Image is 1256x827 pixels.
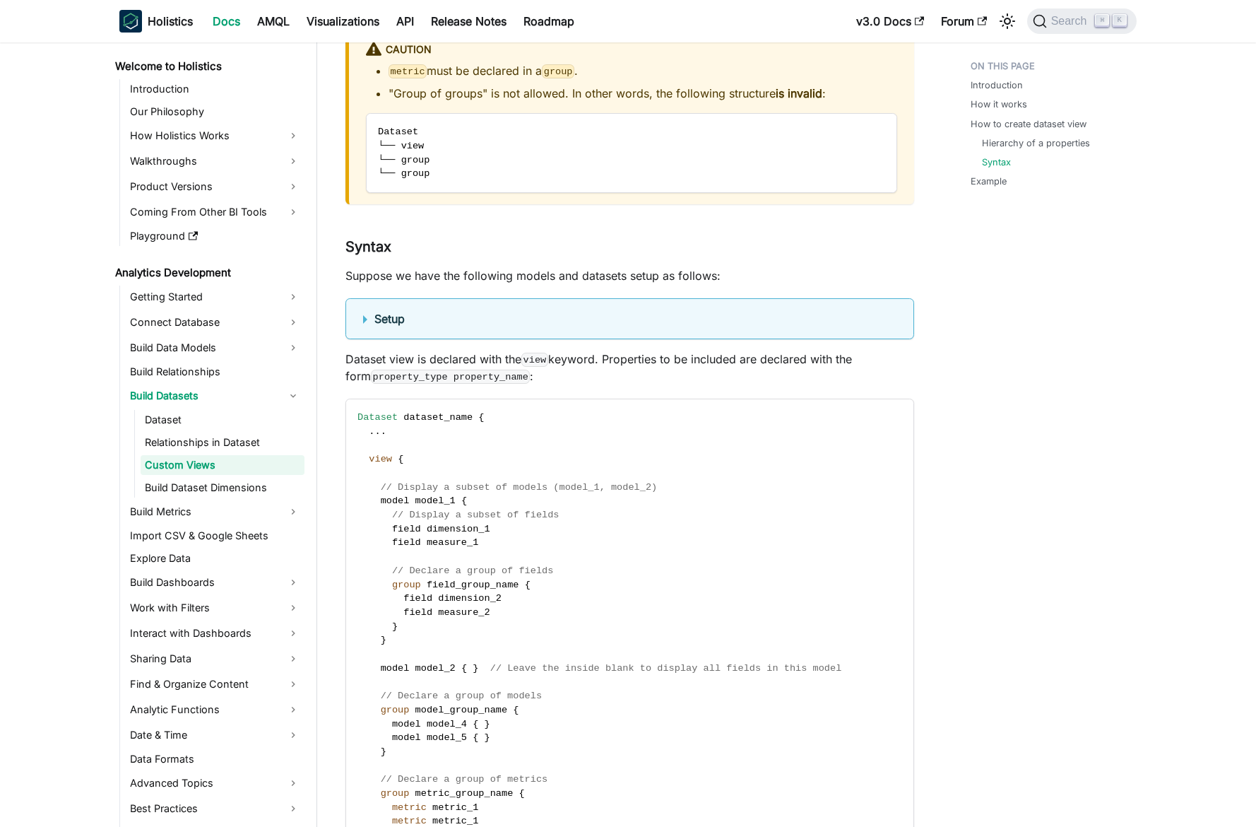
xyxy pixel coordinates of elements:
[427,732,467,743] span: model_5
[381,482,658,493] span: // Display a subset of models (model_1, model_2)
[427,537,478,548] span: measure_1
[378,141,424,151] span: └── view
[374,312,405,326] b: Setup
[392,621,398,632] span: }
[126,724,304,746] a: Date & Time
[473,719,478,729] span: {
[389,62,897,79] li: must be declared in a .
[513,705,519,715] span: {
[126,749,304,769] a: Data Formats
[398,454,403,464] span: {
[363,310,896,327] summary: Setup
[432,802,478,813] span: metric_1
[126,647,304,670] a: Sharing Data
[519,788,524,799] span: {
[369,454,392,464] span: view
[415,495,456,506] span: model_1
[111,57,304,76] a: Welcome to Holistics
[776,86,822,100] strong: is invalid
[345,238,914,256] h3: Syntax
[490,663,842,674] span: // Leave the inside blank to display all fields in this model
[521,353,548,367] code: view
[485,732,490,743] span: }
[126,124,304,147] a: How Holistics Works
[381,746,386,757] span: }
[345,351,914,385] p: Dataset view is declared with the keyword. Properties to be included are declared with the form :
[438,593,502,604] span: dimension_2
[525,580,531,590] span: {
[357,412,398,423] span: Dataset
[392,816,427,826] span: metric
[427,524,490,534] span: dimension_1
[204,10,249,33] a: Docs
[485,719,490,729] span: }
[126,673,304,696] a: Find & Organize Content
[982,136,1090,150] a: Hierarchy of a properties
[126,597,304,619] a: Work with Filters
[392,732,421,743] span: model
[432,816,478,826] span: metric_1
[848,10,932,33] a: v3.0 Docs
[126,622,304,645] a: Interact with Dashboards
[1047,15,1096,28] span: Search
[371,370,530,384] code: property_type property_name
[389,85,897,102] li: "Group of groups" is not allowed. In other words, the following structure :
[126,79,304,99] a: Introduction
[126,311,304,334] a: Connect Database
[932,10,995,33] a: Forum
[381,691,542,701] span: // Declare a group of models
[126,175,304,198] a: Product Versions
[473,732,478,743] span: {
[1027,8,1137,34] button: Search (Command+K)
[427,580,519,590] span: field_group_name
[403,593,432,604] span: field
[971,175,1007,188] a: Example
[415,663,456,674] span: model_2
[392,719,421,729] span: model
[126,500,304,523] a: Build Metrics
[381,635,386,645] span: }
[461,495,467,506] span: {
[105,42,317,827] nav: Docs sidebar
[515,10,583,33] a: Roadmap
[392,510,559,520] span: // Display a subset of fields
[473,663,478,674] span: }
[971,98,1027,111] a: How it works
[427,719,467,729] span: model_4
[392,802,427,813] span: metric
[141,410,304,430] a: Dataset
[126,226,304,246] a: Playground
[111,263,304,283] a: Analytics Development
[971,117,1086,131] a: How to create dataset view
[126,201,304,223] a: Coming From Other BI Tools
[126,772,304,794] a: Advanced Topics
[148,13,193,30] b: Holistics
[126,150,304,172] a: Walkthroughs
[249,10,298,33] a: AMQL
[126,286,304,308] a: Getting Started
[389,64,427,78] code: metric
[378,127,418,137] span: Dataset
[381,495,410,506] span: model
[126,336,304,359] a: Build Data Models
[392,580,421,590] span: group
[392,524,421,534] span: field
[141,455,304,475] a: Custom Views
[126,385,304,407] a: Build Datasets
[542,64,574,78] code: group
[438,607,490,618] span: measure_2
[415,705,508,715] span: model_group_name
[971,78,1023,92] a: Introduction
[478,412,484,423] span: {
[126,571,304,594] a: Build Dashboards
[126,362,304,382] a: Build Relationships
[141,433,304,452] a: Relationships in Dataset
[378,168,429,179] span: └── group
[415,788,514,799] span: metric_group_name
[381,788,410,799] span: group
[388,10,422,33] a: API
[298,10,388,33] a: Visualizations
[403,607,432,618] span: field
[392,565,553,576] span: // Declare a group of fields
[126,797,304,820] a: Best Practices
